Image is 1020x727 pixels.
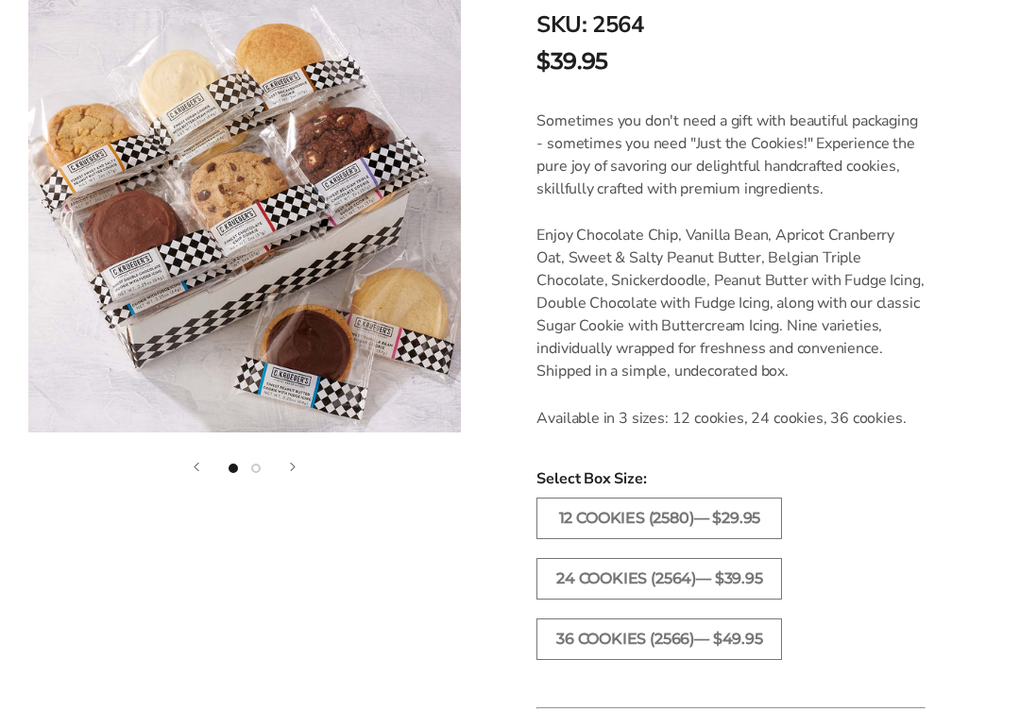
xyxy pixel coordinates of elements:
span: 2564 [592,10,643,41]
iframe: Sign Up via Text for Offers [15,655,195,712]
label: 36 COOKIES (2566)— $49.95 [536,619,782,661]
label: 12 COOKIES (2580)— $29.95 [536,499,782,540]
span: $39.95 [536,45,607,79]
button: Show image 1 [229,464,238,473]
button: Next [290,463,296,471]
p: Sometimes you don't need a gift with beautiful packaging - sometimes you need "Just the Cookies!"... [536,110,926,201]
button: Show image 2 [251,464,261,473]
button: Previous [194,463,199,471]
p: Enjoy Chocolate Chip, Vanilla Bean, Apricot Cranberry Oat, Sweet & Salty Peanut Butter, Belgian T... [536,225,926,383]
label: 24 COOKIES (2564)— $39.95 [536,559,782,600]
strong: SKU: [536,10,586,41]
p: Available in 3 sizes: 12 cookies, 24 cookies, 36 cookies. [536,408,926,431]
span: Select Box Size: [536,468,926,491]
